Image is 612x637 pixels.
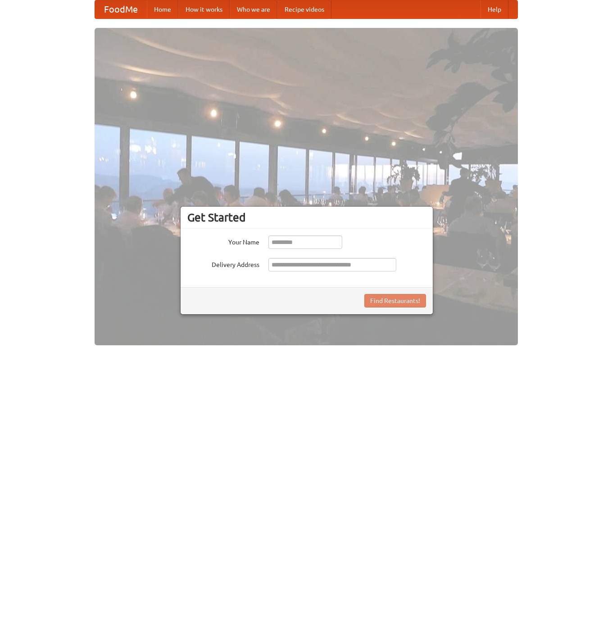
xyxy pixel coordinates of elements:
[95,0,147,18] a: FoodMe
[187,258,259,269] label: Delivery Address
[147,0,178,18] a: Home
[277,0,331,18] a: Recipe videos
[481,0,508,18] a: Help
[230,0,277,18] a: Who we are
[364,294,426,307] button: Find Restaurants!
[187,235,259,247] label: Your Name
[178,0,230,18] a: How it works
[187,211,426,224] h3: Get Started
